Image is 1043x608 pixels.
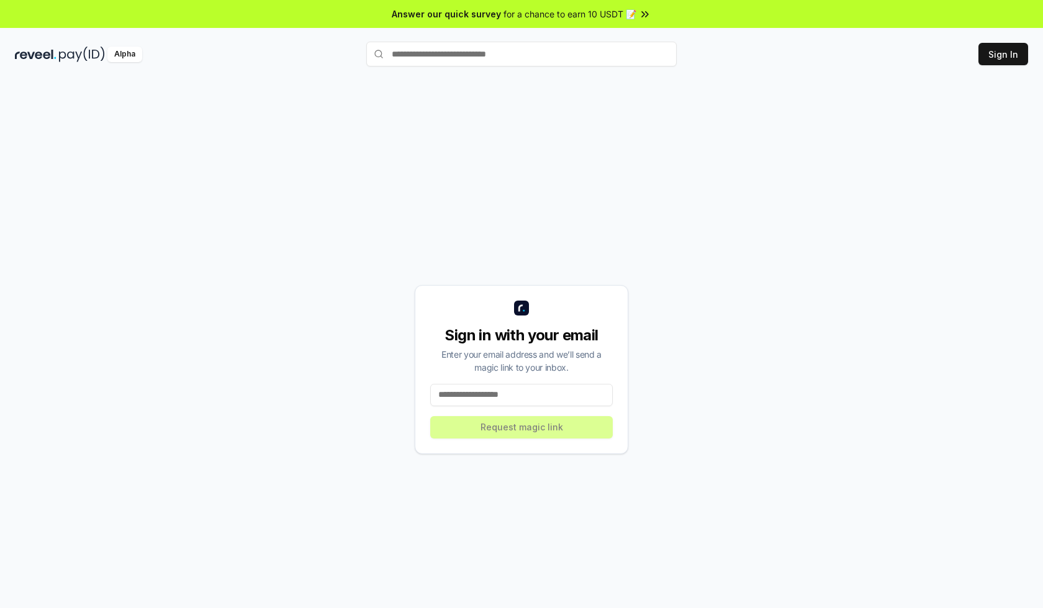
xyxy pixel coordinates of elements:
[503,7,636,20] span: for a chance to earn 10 USDT 📝
[392,7,501,20] span: Answer our quick survey
[978,43,1028,65] button: Sign In
[107,47,142,62] div: Alpha
[430,348,613,374] div: Enter your email address and we’ll send a magic link to your inbox.
[15,47,56,62] img: reveel_dark
[59,47,105,62] img: pay_id
[514,301,529,315] img: logo_small
[430,325,613,345] div: Sign in with your email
